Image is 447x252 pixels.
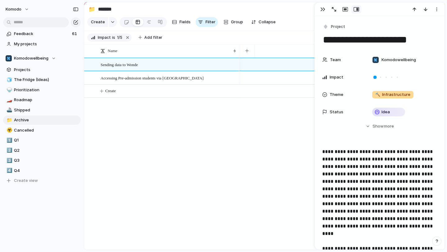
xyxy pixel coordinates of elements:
[3,75,81,84] a: 🧊The Fridge (Ideas)
[14,41,79,47] span: My projects
[382,109,390,115] span: Idea
[7,137,11,144] div: 1️⃣
[322,22,347,31] button: Project
[3,65,81,74] a: Projects
[112,35,115,40] span: is
[372,123,384,129] span: Show
[14,127,79,133] span: Cancelled
[6,107,12,113] button: 🚢
[3,106,81,115] a: 🚢Shipped
[6,117,12,123] button: 📁
[72,31,78,37] span: 61
[249,17,278,27] button: Collapse
[87,4,97,14] button: 📁
[384,123,394,129] span: more
[330,57,341,63] span: Team
[3,126,81,135] a: ☣️Cancelled
[3,54,81,63] button: Komodowellbeing
[14,97,79,103] span: Roadmap
[3,39,81,49] a: My projects
[330,109,343,115] span: Status
[14,117,79,123] span: Archive
[196,17,218,27] button: Filter
[6,147,12,154] button: 2️⃣
[117,35,122,40] span: 1 / 5
[6,157,12,164] button: 3️⃣
[205,19,215,25] span: Filter
[14,31,70,37] span: Feedback
[375,92,380,97] span: 🔨
[7,106,11,114] div: 🚢
[14,55,48,61] span: Komodowellbeing
[108,48,117,54] span: Name
[6,6,21,12] span: Komodo
[179,19,191,25] span: Fields
[3,29,81,38] a: Feedback61
[6,127,12,133] button: ☣️
[14,147,79,154] span: Q2
[14,157,79,164] span: Q3
[14,137,79,143] span: Q1
[6,97,12,103] button: 🏎️
[231,19,243,25] span: Group
[6,87,12,93] button: 🍚
[3,166,81,175] a: 4️⃣Q4
[3,136,81,145] a: 1️⃣Q1
[3,95,81,105] a: 🏎️Roadmap
[6,168,12,174] button: 4️⃣
[105,88,116,94] span: Create
[14,77,79,83] span: The Fridge (Ideas)
[7,157,11,164] div: 3️⃣
[330,74,343,80] span: Impact
[14,87,79,93] span: Prioritization
[7,117,11,124] div: 📁
[6,77,12,83] button: 🧊
[7,147,11,154] div: 2️⃣
[91,19,105,25] span: Create
[259,19,276,25] span: Collapse
[220,17,246,27] button: Group
[7,167,11,174] div: 4️⃣
[14,107,79,113] span: Shipped
[14,178,38,184] span: Create view
[135,33,166,42] button: Add filter
[3,156,81,165] a: 3️⃣Q3
[330,92,343,98] span: Theme
[111,34,116,41] button: is
[3,115,81,125] a: 📁Archive
[7,127,11,134] div: ☣️
[14,67,79,73] span: Projects
[6,137,12,143] button: 1️⃣
[116,34,124,41] button: 1/5
[101,74,204,81] span: Accessing Pre-admission students via [GEOGRAPHIC_DATA]
[3,146,81,155] a: 2️⃣Q2
[382,57,416,63] span: Komodowellbeing
[7,76,11,83] div: 🧊
[7,86,11,93] div: 🍚
[331,24,345,30] span: Project
[169,17,193,27] button: Fields
[87,17,108,27] button: Create
[3,4,32,14] button: Komodo
[144,35,162,40] span: Add filter
[98,35,111,40] span: Impact
[3,85,81,95] a: 🍚Prioritization
[101,61,138,68] span: Sending data to Wonde
[3,176,81,185] button: Create view
[14,168,79,174] span: Q4
[375,92,410,98] span: Infrastructure
[88,5,95,13] div: 📁
[7,97,11,104] div: 🏎️
[322,121,437,132] button: Showmore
